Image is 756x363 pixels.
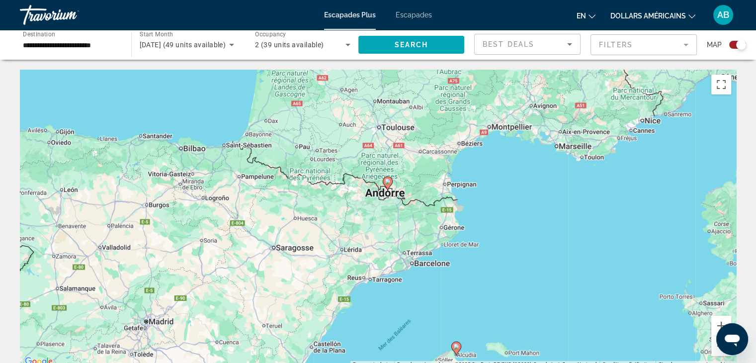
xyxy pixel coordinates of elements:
button: Changer de devise [610,8,695,23]
button: Changer de langue [577,8,595,23]
font: AB [717,9,729,20]
mat-select: Sort by [483,38,572,50]
iframe: Bouton de lancement de la fenêtre de messagerie [716,323,748,355]
span: Map [707,38,722,52]
span: Start Month [140,31,173,38]
a: Travorium [20,2,119,28]
button: Filter [590,34,697,56]
span: 2 (39 units available) [255,41,324,49]
button: Zoom avant [711,316,731,336]
button: Menu utilisateur [710,4,736,25]
font: dollars américains [610,12,686,20]
span: Occupancy [255,31,286,38]
a: Escapades [396,11,432,19]
a: Escapades Plus [324,11,376,19]
span: Best Deals [483,40,534,48]
font: en [577,12,586,20]
button: Zoom arrière [711,336,731,356]
button: Passer en plein écran [711,75,731,94]
span: Search [394,41,428,49]
span: Destination [23,30,55,37]
span: [DATE] (49 units available) [140,41,226,49]
button: Search [358,36,465,54]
